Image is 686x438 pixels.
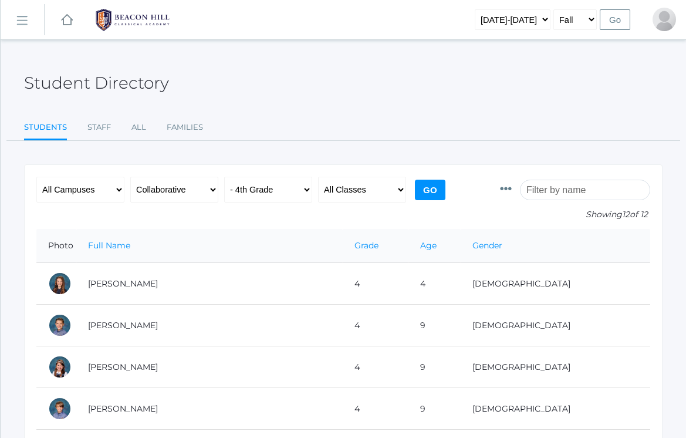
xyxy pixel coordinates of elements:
[408,305,461,346] td: 9
[500,208,650,221] p: Showing of 12
[76,305,343,346] td: [PERSON_NAME]
[131,116,146,139] a: All
[167,116,203,139] a: Families
[415,180,445,200] input: Go
[354,240,379,251] a: Grade
[472,240,502,251] a: Gender
[408,388,461,430] td: 9
[461,263,650,305] td: [DEMOGRAPHIC_DATA]
[48,397,72,420] div: Jack Crosby
[343,346,408,388] td: 4
[461,346,650,388] td: [DEMOGRAPHIC_DATA]
[420,240,437,251] a: Age
[408,263,461,305] td: 4
[48,272,72,295] div: Claire Arnold
[461,388,650,430] td: [DEMOGRAPHIC_DATA]
[520,180,650,200] input: Filter by name
[461,305,650,346] td: [DEMOGRAPHIC_DATA]
[24,74,169,92] h2: Student Directory
[36,229,76,263] th: Photo
[343,263,408,305] td: 4
[622,209,630,220] span: 12
[87,116,111,139] a: Staff
[408,346,461,388] td: 9
[24,116,67,141] a: Students
[89,5,177,35] img: BHCALogos-05-308ed15e86a5a0abce9b8dd61676a3503ac9727e845dece92d48e8588c001991.png
[76,388,343,430] td: [PERSON_NAME]
[600,9,630,30] input: Go
[76,263,343,305] td: [PERSON_NAME]
[88,240,130,251] a: Full Name
[653,8,676,31] div: Heather Porter
[48,355,72,379] div: Brynn Boyer
[343,388,408,430] td: 4
[48,314,72,337] div: James Bernardi
[76,346,343,388] td: [PERSON_NAME]
[343,305,408,346] td: 4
